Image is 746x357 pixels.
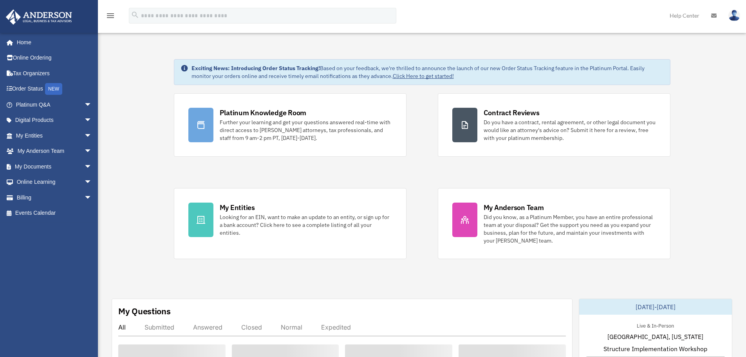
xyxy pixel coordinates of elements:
div: Expedited [321,323,351,331]
a: Billingarrow_drop_down [5,190,104,205]
div: [DATE]-[DATE] [579,299,732,315]
div: Further your learning and get your questions answered real-time with direct access to [PERSON_NAM... [220,118,392,142]
div: Looking for an EIN, want to make an update to an entity, or sign up for a bank account? Click her... [220,213,392,237]
a: My Documentsarrow_drop_down [5,159,104,174]
i: search [131,11,139,19]
span: arrow_drop_down [84,190,100,206]
a: Online Learningarrow_drop_down [5,174,104,190]
a: Online Ordering [5,50,104,66]
i: menu [106,11,115,20]
span: arrow_drop_down [84,174,100,190]
span: [GEOGRAPHIC_DATA], [US_STATE] [607,332,703,341]
a: Home [5,34,100,50]
span: arrow_drop_down [84,97,100,113]
div: Platinum Knowledge Room [220,108,307,118]
a: Events Calendar [5,205,104,221]
div: Did you know, as a Platinum Member, you have an entire professional team at your disposal? Get th... [484,213,656,245]
span: arrow_drop_down [84,112,100,129]
div: Normal [281,323,302,331]
a: Tax Organizers [5,65,104,81]
div: All [118,323,126,331]
a: Contract Reviews Do you have a contract, rental agreement, or other legal document you would like... [438,93,670,157]
span: Structure Implementation Workshop [603,344,707,353]
a: Click Here to get started! [393,72,454,80]
div: Answered [193,323,222,331]
a: My Entitiesarrow_drop_down [5,128,104,143]
div: Closed [241,323,262,331]
span: arrow_drop_down [84,159,100,175]
a: Platinum Q&Aarrow_drop_down [5,97,104,112]
div: Do you have a contract, rental agreement, or other legal document you would like an attorney's ad... [484,118,656,142]
a: Platinum Knowledge Room Further your learning and get your questions answered real-time with dire... [174,93,406,157]
div: Based on your feedback, we're thrilled to announce the launch of our new Order Status Tracking fe... [191,64,664,80]
div: My Questions [118,305,171,317]
div: Contract Reviews [484,108,540,118]
a: Digital Productsarrow_drop_down [5,112,104,128]
img: User Pic [728,10,740,21]
div: My Anderson Team [484,203,544,212]
span: arrow_drop_down [84,128,100,144]
a: Order StatusNEW [5,81,104,97]
div: Live & In-Person [630,321,680,329]
a: My Anderson Team Did you know, as a Platinum Member, you have an entire professional team at your... [438,188,670,259]
div: Submitted [145,323,174,331]
strong: Exciting News: Introducing Order Status Tracking! [191,65,320,72]
a: My Anderson Teamarrow_drop_down [5,143,104,159]
div: NEW [45,83,62,95]
a: My Entities Looking for an EIN, want to make an update to an entity, or sign up for a bank accoun... [174,188,406,259]
a: menu [106,14,115,20]
img: Anderson Advisors Platinum Portal [4,9,74,25]
span: arrow_drop_down [84,143,100,159]
div: My Entities [220,203,255,212]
